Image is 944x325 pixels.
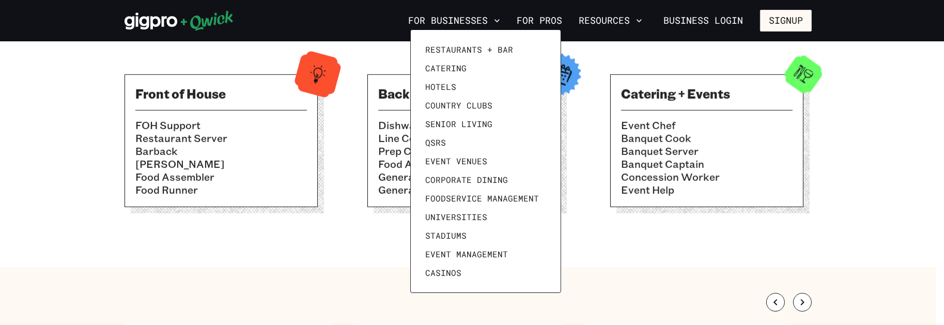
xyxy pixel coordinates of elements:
span: Country Clubs [425,100,492,111]
span: Casinos [425,268,461,278]
span: Event Management [425,249,508,259]
span: Foodservice Management [425,193,539,204]
span: Corporate Dining [425,175,508,185]
span: QSRs [425,137,446,148]
span: Stadiums [425,230,467,241]
span: Restaurants + Bar [425,44,513,55]
span: Universities [425,212,487,222]
span: Hotels [425,82,456,92]
span: Senior Living [425,119,492,129]
span: Event Venues [425,156,487,166]
span: Catering [425,63,467,73]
